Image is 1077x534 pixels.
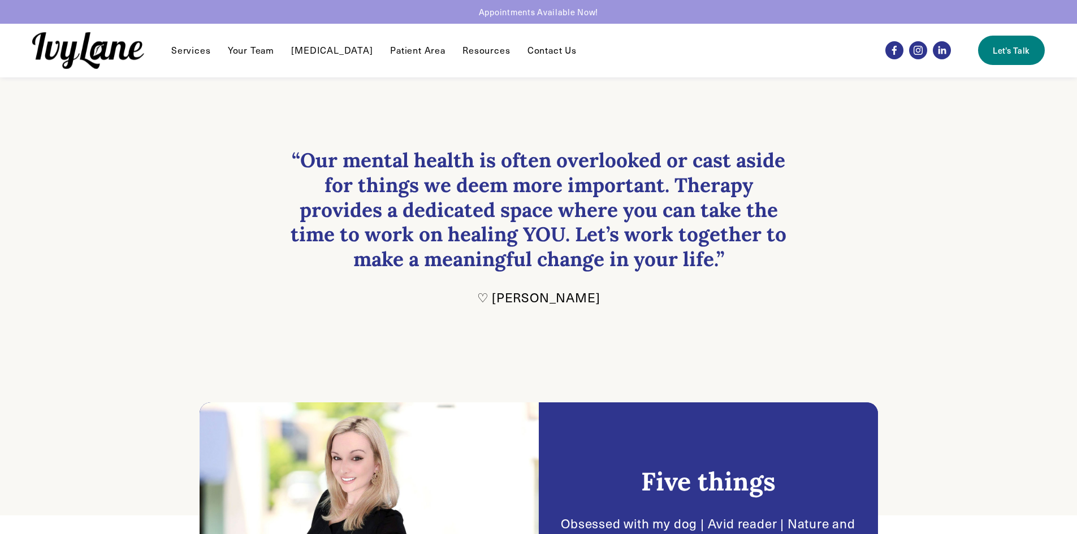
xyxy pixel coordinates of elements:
a: Let's Talk [978,36,1045,65]
a: Instagram [909,41,927,59]
img: Ivy Lane Counseling &mdash; Therapy that works for you [32,32,144,69]
h2: Five things [641,465,776,497]
h3: “Our mental health is often overlooked or cast aside for things we deem more important. Therapy p... [284,148,793,271]
a: folder dropdown [462,44,510,57]
a: folder dropdown [171,44,210,57]
p: ♡ [PERSON_NAME] [284,289,793,306]
a: Facebook [885,41,903,59]
a: Patient Area [390,44,445,57]
a: Your Team [228,44,274,57]
span: Services [171,45,210,57]
a: LinkedIn [933,41,951,59]
a: [MEDICAL_DATA] [291,44,373,57]
a: Contact Us [527,44,577,57]
span: Resources [462,45,510,57]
